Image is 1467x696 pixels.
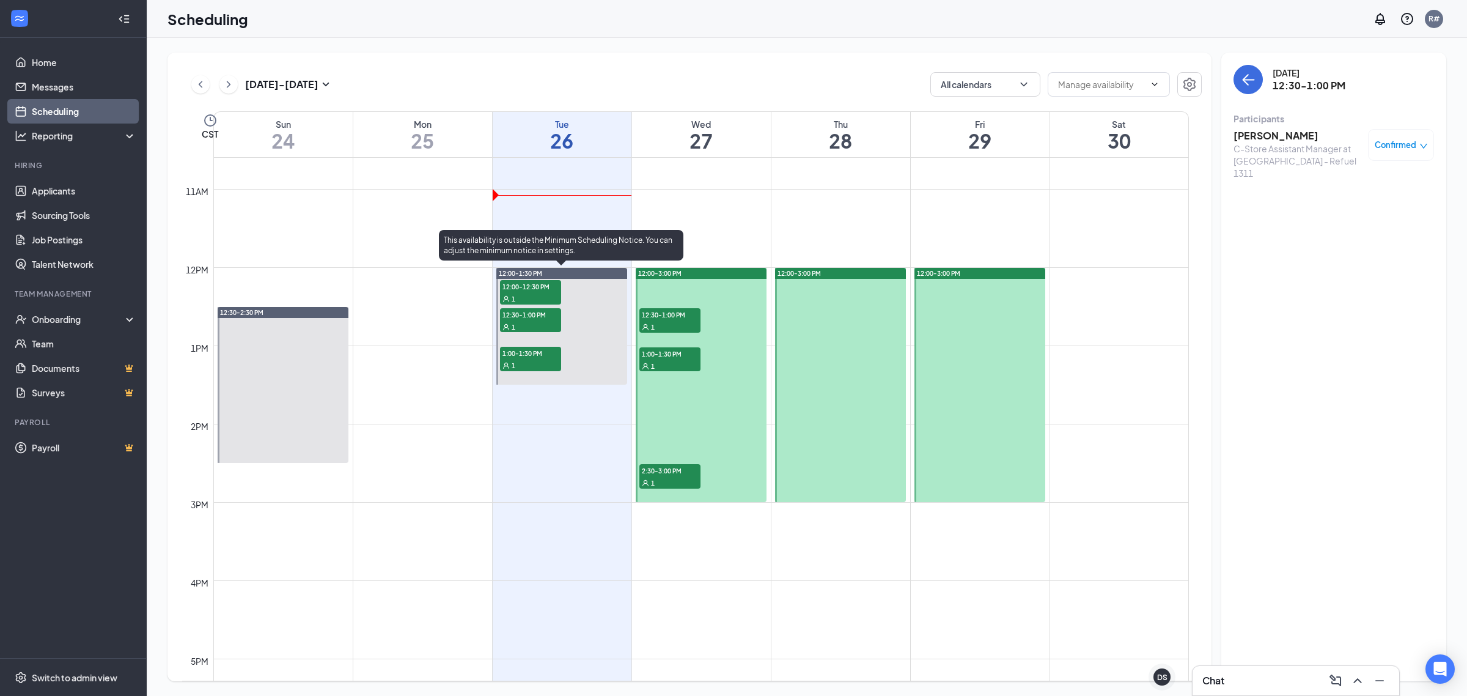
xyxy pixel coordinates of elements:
span: 12:00-3:00 PM [638,269,682,278]
div: 1pm [188,341,211,355]
span: CST [202,128,218,140]
a: Sourcing Tools [32,203,136,228]
h1: 25 [353,130,492,151]
span: 1 [651,362,655,371]
h1: 30 [1050,130,1189,151]
svg: Clock [203,113,218,128]
h1: 27 [632,130,771,151]
span: 12:30-1:00 PM [639,308,700,320]
a: PayrollCrown [32,435,136,460]
div: [DATE] [1273,67,1345,79]
div: Hiring [15,160,134,171]
svg: ArrowLeft [1241,72,1256,87]
svg: Settings [15,672,27,684]
svg: User [642,324,649,331]
h3: [DATE] - [DATE] [245,78,318,91]
button: ChevronUp [1348,671,1367,690]
div: Sat [1050,118,1189,130]
button: Settings [1177,72,1202,97]
a: Talent Network [32,252,136,276]
h3: Chat [1202,674,1224,687]
svg: Settings [1182,77,1197,92]
span: 2:30-3:00 PM [639,464,700,476]
svg: SmallChevronDown [318,77,333,92]
div: Reporting [32,130,137,142]
div: This availability is outside the Minimum Scheduling Notice. You can adjust the minimum notice in ... [439,230,683,261]
a: August 30, 2025 [1050,112,1189,157]
a: August 25, 2025 [353,112,492,157]
div: Switch to admin view [32,672,117,684]
h1: 26 [493,130,631,151]
div: 4pm [188,576,211,590]
svg: Notifications [1373,12,1388,26]
a: Messages [32,75,136,99]
div: Sun [214,118,353,130]
svg: Collapse [118,13,130,25]
a: SurveysCrown [32,380,136,405]
div: C-Store Assistant Manager at [GEOGRAPHIC_DATA] - Refuel 1311 [1234,143,1362,179]
a: August 26, 2025 [493,112,631,157]
div: Payroll [15,417,134,428]
button: ChevronLeft [191,75,210,94]
a: DocumentsCrown [32,356,136,380]
span: down [1419,142,1428,150]
a: Applicants [32,179,136,203]
span: 12:00-3:00 PM [917,269,960,278]
svg: WorkstreamLogo [13,12,26,24]
svg: User [502,295,510,303]
div: Tue [493,118,631,130]
div: DS [1157,672,1167,683]
svg: Minimize [1372,673,1387,688]
svg: User [642,479,649,487]
svg: ChevronDown [1150,80,1160,89]
button: Minimize [1370,671,1389,690]
button: All calendarsChevronDown [930,72,1040,97]
span: 1 [651,479,655,487]
div: Team Management [15,289,134,299]
div: R# [1428,13,1439,24]
a: August 28, 2025 [771,112,910,157]
h1: 28 [771,130,910,151]
svg: UserCheck [15,313,27,325]
div: 12pm [183,263,211,276]
span: 1 [512,323,515,331]
svg: User [642,363,649,370]
div: Onboarding [32,313,126,325]
a: August 27, 2025 [632,112,771,157]
svg: ChevronDown [1018,78,1030,91]
svg: Analysis [15,130,27,142]
div: Fri [911,118,1050,130]
span: 1:00-1:30 PM [639,347,700,360]
span: 1 [512,295,515,303]
svg: User [502,324,510,331]
div: Mon [353,118,492,130]
svg: ChevronLeft [194,77,207,92]
button: ChevronRight [219,75,238,94]
h3: 12:30-1:00 PM [1273,79,1345,92]
div: 3pm [188,498,211,511]
a: Home [32,50,136,75]
span: 1 [651,323,655,331]
div: Wed [632,118,771,130]
span: 12:30-2:30 PM [220,308,263,317]
span: 12:00-1:30 PM [499,269,542,278]
a: Team [32,331,136,356]
svg: User [502,362,510,369]
svg: QuestionInfo [1400,12,1414,26]
div: Open Intercom Messenger [1425,654,1455,684]
span: Confirmed [1375,139,1416,151]
a: August 24, 2025 [214,112,353,157]
button: ComposeMessage [1326,671,1345,690]
div: Participants [1234,113,1434,125]
h3: [PERSON_NAME] [1234,129,1362,143]
span: 12:00-3:00 PM [778,269,821,278]
a: Job Postings [32,228,136,252]
div: 2pm [188,420,211,433]
h1: Scheduling [167,9,248,29]
span: 12:00-12:30 PM [500,280,561,292]
div: Thu [771,118,910,130]
div: 11am [183,185,211,198]
h1: 24 [214,130,353,151]
div: 5pm [188,654,211,668]
svg: ComposeMessage [1328,673,1343,688]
